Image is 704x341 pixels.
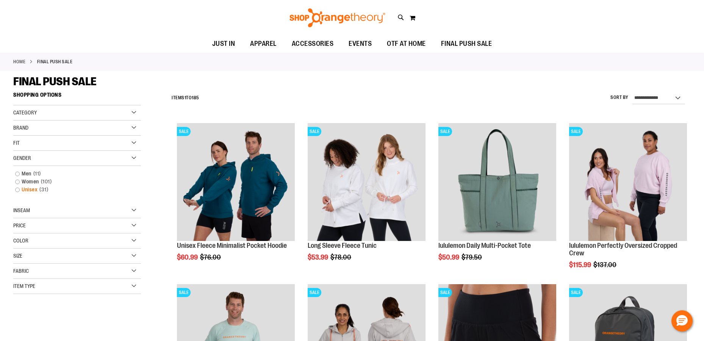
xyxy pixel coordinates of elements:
a: OTF AT HOME [379,35,433,53]
span: SALE [438,127,452,136]
a: EVENTS [341,35,379,53]
strong: FINAL PUSH SALE [37,58,73,65]
a: lululemon Daily Multi-Pocket Tote [438,242,531,249]
span: Inseam [13,207,30,213]
img: Unisex Fleece Minimalist Pocket Hoodie [177,123,295,241]
strong: Shopping Options [13,88,141,105]
div: product [435,119,560,280]
a: Unisex31 [11,186,134,194]
label: Sort By [610,94,629,101]
a: Long Sleeve Fleece Tunic [308,242,377,249]
span: $79.50 [462,253,483,261]
span: 1 [185,95,186,100]
div: product [565,119,691,288]
span: Price [13,222,26,228]
span: $60.99 [177,253,199,261]
span: 31 [38,186,50,194]
span: SALE [569,127,583,136]
span: $115.99 [569,261,592,269]
span: Item Type [13,283,35,289]
span: 101 [39,178,54,186]
a: APPAREL [242,35,284,53]
span: OTF AT HOME [387,35,426,52]
span: FINAL PUSH SALE [441,35,492,52]
span: Brand [13,125,28,131]
span: JUST IN [212,35,235,52]
span: Category [13,109,37,116]
span: SALE [308,288,321,297]
div: product [304,119,429,280]
a: JUST IN [205,35,243,53]
img: lululemon Daily Multi-Pocket Tote [438,123,556,241]
a: lululemon Perfectly Oversized Cropped CrewSALE [569,123,687,242]
span: SALE [177,127,191,136]
img: Shop Orangetheory [288,8,386,27]
a: Product image for Fleece Long SleeveSALE [308,123,426,242]
span: $78.00 [330,253,352,261]
span: $76.00 [200,253,222,261]
span: EVENTS [349,35,372,52]
span: SALE [308,127,321,136]
span: Gender [13,155,31,161]
span: Size [13,253,22,259]
span: SALE [569,288,583,297]
button: Hello, have a question? Let’s chat. [671,310,693,332]
a: Women101 [11,178,134,186]
span: $53.99 [308,253,329,261]
a: Unisex Fleece Minimalist Pocket Hoodie [177,242,287,249]
a: lululemon Daily Multi-Pocket ToteSALE [438,123,556,242]
a: Home [13,58,25,65]
a: ACCESSORIES [284,35,341,53]
span: APPAREL [250,35,277,52]
img: Product image for Fleece Long Sleeve [308,123,426,241]
span: FINAL PUSH SALE [13,75,97,88]
a: lululemon Perfectly Oversized Cropped Crew [569,242,677,257]
span: Fabric [13,268,29,274]
span: Color [13,238,28,244]
img: lululemon Perfectly Oversized Cropped Crew [569,123,687,241]
a: Men11 [11,170,134,178]
span: 185 [192,95,199,100]
span: $50.99 [438,253,460,261]
h2: Items to [172,92,199,104]
span: SALE [438,288,452,297]
span: 11 [31,170,43,178]
a: Unisex Fleece Minimalist Pocket HoodieSALE [177,123,295,242]
div: product [173,119,299,280]
span: $137.00 [593,261,618,269]
span: Fit [13,140,20,146]
span: ACCESSORIES [292,35,334,52]
span: SALE [177,288,191,297]
a: FINAL PUSH SALE [433,35,500,52]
